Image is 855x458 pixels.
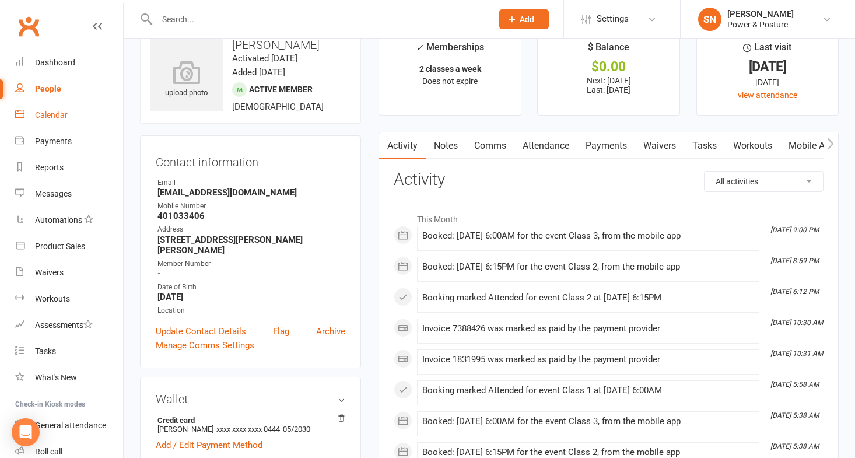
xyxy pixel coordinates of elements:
[725,132,780,159] a: Workouts
[35,447,62,456] div: Roll call
[698,8,721,31] div: SN
[153,11,484,27] input: Search...
[150,61,223,99] div: upload photo
[156,438,262,452] a: Add / Edit Payment Method
[157,268,345,279] strong: -
[416,42,423,53] i: ✓
[156,151,345,169] h3: Contact information
[35,189,72,198] div: Messages
[35,242,85,251] div: Product Sales
[35,320,93,330] div: Assessments
[35,84,61,93] div: People
[316,324,345,338] a: Archive
[394,171,824,189] h3: Activity
[426,132,466,159] a: Notes
[35,373,77,382] div: What's New
[15,412,123,439] a: General attendance kiosk mode
[14,12,43,41] a: Clubworx
[770,319,823,327] i: [DATE] 10:30 AM
[422,293,754,303] div: Booking marked Attended for event Class 2 at [DATE] 6:15PM
[157,305,345,316] div: Location
[157,292,345,302] strong: [DATE]
[157,224,345,235] div: Address
[597,6,629,32] span: Settings
[15,312,123,338] a: Assessments
[35,421,106,430] div: General attendance
[422,231,754,241] div: Booked: [DATE] 6:00AM for the event Class 3, from the mobile app
[273,324,289,338] a: Flag
[422,386,754,396] div: Booking marked Attended for event Class 1 at [DATE] 6:00AM
[15,181,123,207] a: Messages
[156,324,246,338] a: Update Contact Details
[707,76,828,89] div: [DATE]
[12,418,40,446] div: Open Intercom Messenger
[770,411,819,419] i: [DATE] 5:38 AM
[156,414,345,435] li: [PERSON_NAME]
[232,67,285,78] time: Added [DATE]
[35,294,70,303] div: Workouts
[422,417,754,426] div: Booked: [DATE] 6:00AM for the event Class 3, from the mobile app
[15,128,123,155] a: Payments
[520,15,534,24] span: Add
[157,177,345,188] div: Email
[232,102,324,112] span: [DEMOGRAPHIC_DATA]
[770,349,823,358] i: [DATE] 10:31 AM
[15,286,123,312] a: Workouts
[707,61,828,73] div: [DATE]
[743,40,791,61] div: Last visit
[738,90,797,100] a: view attendance
[249,85,313,94] span: Active member
[15,207,123,233] a: Automations
[156,338,254,352] a: Manage Comms Settings
[548,61,668,73] div: $0.00
[15,260,123,286] a: Waivers
[15,76,123,102] a: People
[157,201,345,212] div: Mobile Number
[216,425,280,433] span: xxxx xxxx xxxx 0444
[422,262,754,272] div: Booked: [DATE] 6:15PM for the event Class 2, from the mobile app
[727,19,794,30] div: Power & Posture
[35,137,72,146] div: Payments
[379,132,426,159] a: Activity
[283,425,310,433] span: 05/2030
[780,132,843,159] a: Mobile App
[770,226,819,234] i: [DATE] 9:00 PM
[157,235,345,256] strong: [STREET_ADDRESS][PERSON_NAME][PERSON_NAME]
[394,207,824,226] li: This Month
[15,50,123,76] a: Dashboard
[422,355,754,365] div: Invoice 1831995 was marked as paid by the payment provider
[770,380,819,389] i: [DATE] 5:58 AM
[422,324,754,334] div: Invoice 7388426 was marked as paid by the payment provider
[684,132,725,159] a: Tasks
[770,257,819,265] i: [DATE] 8:59 PM
[35,347,56,356] div: Tasks
[157,258,345,270] div: Member Number
[35,163,64,172] div: Reports
[157,211,345,221] strong: 401033406
[35,110,68,120] div: Calendar
[15,102,123,128] a: Calendar
[150,39,351,51] h3: [PERSON_NAME]
[15,155,123,181] a: Reports
[35,58,75,67] div: Dashboard
[422,76,478,86] span: Does not expire
[157,282,345,293] div: Date of Birth
[416,40,484,61] div: Memberships
[15,365,123,391] a: What's New
[635,132,684,159] a: Waivers
[577,132,635,159] a: Payments
[514,132,577,159] a: Attendance
[588,40,629,61] div: $ Balance
[232,53,297,64] time: Activated [DATE]
[35,215,82,225] div: Automations
[770,442,819,450] i: [DATE] 5:38 AM
[499,9,549,29] button: Add
[419,64,481,74] strong: 2 classes a week
[466,132,514,159] a: Comms
[35,268,64,277] div: Waivers
[15,338,123,365] a: Tasks
[156,393,345,405] h3: Wallet
[727,9,794,19] div: [PERSON_NAME]
[548,76,668,95] p: Next: [DATE] Last: [DATE]
[422,447,754,457] div: Booked: [DATE] 6:15PM for the event Class 2, from the mobile app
